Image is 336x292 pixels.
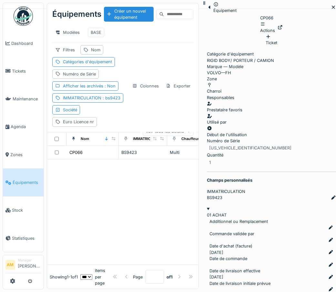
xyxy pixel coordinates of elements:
[10,152,41,158] span: Zones
[69,149,83,156] div: CP066
[104,7,154,22] div: Créer un nouvel équipement
[5,258,41,273] a: AM Manager[PERSON_NAME]
[207,188,336,195] div: IMMATRICULATION
[167,274,173,280] strong: of 1
[91,29,101,35] div: BASE
[207,76,336,82] div: Zone
[91,47,100,53] div: Nom
[207,212,336,218] div: 01 ACHAT
[133,274,143,280] div: Page
[3,224,44,252] a: Statistiques
[3,85,44,113] a: Maintenance
[207,51,336,63] div: RIGID BODY/ PORTEUR / CAMION
[63,83,116,89] div: Afficher les archivés
[101,96,120,100] span: : bs9423
[63,107,77,113] div: Société
[207,177,252,183] strong: Champs personnalisés
[63,71,96,77] div: Numéro de Série
[63,119,94,125] div: Euro Licence nr
[260,15,283,34] div: CP066
[209,243,333,249] div: Date d'achat (facture)
[121,149,165,156] div: BS9423
[11,124,41,130] span: Agenda
[5,260,15,270] li: AM
[13,96,41,102] span: Maintenance
[209,280,333,287] div: Date de livraison initiale prévue
[207,138,336,144] div: Numéro de Série
[52,6,101,23] div: Équipements
[63,95,120,101] div: IMMATRICULATION
[207,126,336,138] div: Début de l'utilisation
[103,84,116,88] span: : Non
[11,40,41,46] span: Dashboard
[80,267,110,286] div: items per page
[3,29,44,57] a: Dashboard
[209,145,291,151] div: [US_VEHICLE_IDENTIFICATION_NUMBER]
[13,179,41,186] span: Équipements
[209,249,223,256] div: [DATE]
[207,152,336,158] div: Quantité
[209,218,333,225] div: Additionnel ou Remplacement
[207,95,336,101] div: Responsables
[133,136,167,142] div: IMMATRICULATION
[52,28,83,37] div: Modèles
[209,159,211,166] div: 1
[209,274,223,280] div: [DATE]
[209,256,333,262] div: Date de commande
[63,59,112,65] div: Catégories d'équipement
[18,258,41,263] div: Manager
[213,7,237,14] div: Équipement
[207,64,336,70] div: Marque — Modèle
[12,207,41,213] span: Stock
[18,258,41,272] li: [PERSON_NAME]
[260,21,275,34] div: Actions
[207,195,222,201] div: BS9423
[50,274,78,280] div: Showing 1 - 1 of 1
[12,68,41,74] span: Tickets
[209,231,333,237] div: Commande validée par
[3,141,44,168] a: Zones
[207,88,221,94] div: Charroi
[207,51,336,57] div: Catégorie d'équipement
[266,34,277,46] div: Ticket
[12,235,41,241] span: Statistiques
[207,119,336,125] div: Utilisé par
[14,6,33,26] img: Badge_color-CXgf-gQk.svg
[81,136,89,142] div: Nom
[52,45,78,55] div: Filtres
[207,206,336,218] summary: 01 ACHAT
[170,149,213,156] div: Multi
[129,81,162,91] div: Colonnes
[3,113,44,141] a: Agenda
[209,268,333,274] div: Date de livraison effective
[207,107,336,113] div: Prestataire favoris
[3,168,44,196] a: Équipements
[181,136,215,142] div: Chauffeur principal
[163,81,193,91] div: Exporter
[207,64,336,76] div: VOLVO — FH
[3,196,44,224] a: Stock
[3,57,44,85] a: Tickets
